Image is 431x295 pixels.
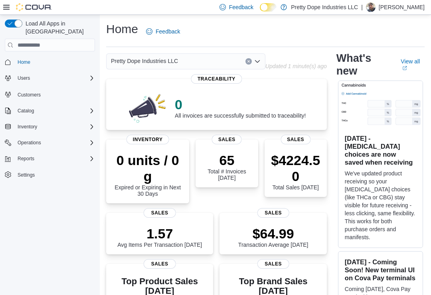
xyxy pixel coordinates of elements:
p: $64.99 [238,226,308,242]
div: Total Sales [DATE] [271,152,320,191]
span: Customers [14,89,95,99]
p: We've updated product receiving so your [MEDICAL_DATA] choices (like THCa or CBG) stay visible fo... [345,169,416,241]
button: Home [2,56,98,68]
span: Sales [257,259,289,269]
p: 0 units / 0 g [113,152,183,184]
span: Users [18,75,30,81]
img: Cova [16,3,52,11]
button: Clear input [245,58,252,65]
button: Users [14,73,33,83]
a: View allExternal link [401,58,425,71]
span: Catalog [18,108,34,114]
span: Sales [281,135,310,144]
span: Sales [257,208,289,218]
a: Feedback [143,24,183,39]
div: Avg Items Per Transaction [DATE] [117,226,202,248]
a: Settings [14,170,38,180]
button: Users [2,73,98,84]
h1: Home [106,21,138,37]
span: Home [14,57,95,67]
div: All invoices are successfully submitted to traceability! [175,96,306,119]
span: Inventory [14,122,95,132]
span: Users [14,73,95,83]
span: Catalog [14,106,95,116]
span: Pretty Dope Industries LLC [111,56,178,66]
svg: External link [402,66,407,71]
div: Justin Jeffers [366,2,376,12]
span: Feedback [156,28,180,35]
span: Customers [18,92,41,98]
button: Catalog [2,105,98,116]
p: [PERSON_NAME] [379,2,425,12]
span: Operations [14,138,95,147]
button: Operations [2,137,98,148]
div: Transaction Average [DATE] [238,226,308,248]
button: Settings [2,169,98,181]
a: Home [14,57,34,67]
span: Sales [144,208,176,218]
button: Inventory [14,122,40,132]
span: Load All Apps in [GEOGRAPHIC_DATA] [22,20,95,35]
p: Pretty Dope Industries LLC [291,2,358,12]
span: Home [18,59,30,65]
p: 65 [202,152,251,168]
input: Dark Mode [260,3,277,12]
h2: What's new [336,52,391,77]
button: Reports [14,154,38,163]
p: 1.57 [117,226,202,242]
img: 0 [127,92,168,124]
a: Customers [14,90,44,100]
button: Operations [14,138,44,147]
span: Sales [144,259,176,269]
p: $4224.50 [271,152,320,184]
button: Catalog [14,106,37,116]
span: Settings [14,170,95,180]
p: Updated 1 minute(s) ago [265,63,327,69]
div: Expired or Expiring in Next 30 Days [113,152,183,197]
span: Inventory [18,124,37,130]
span: Settings [18,172,35,178]
button: Customers [2,88,98,100]
span: Reports [18,155,34,162]
span: Sales [212,135,242,144]
h3: [DATE] - Coming Soon! New terminal UI on Cova Pay terminals [345,258,416,282]
span: Reports [14,154,95,163]
span: Feedback [229,3,253,11]
button: Open list of options [254,58,261,65]
button: Inventory [2,121,98,132]
span: Operations [18,140,41,146]
span: Traceability [191,74,242,84]
div: Total # Invoices [DATE] [202,152,251,181]
h3: [DATE] - [MEDICAL_DATA] choices are now saved when receiving [345,134,416,166]
nav: Complex example [5,53,95,201]
button: Reports [2,153,98,164]
p: 0 [175,96,306,112]
span: Inventory [127,135,169,144]
p: | [361,2,363,12]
